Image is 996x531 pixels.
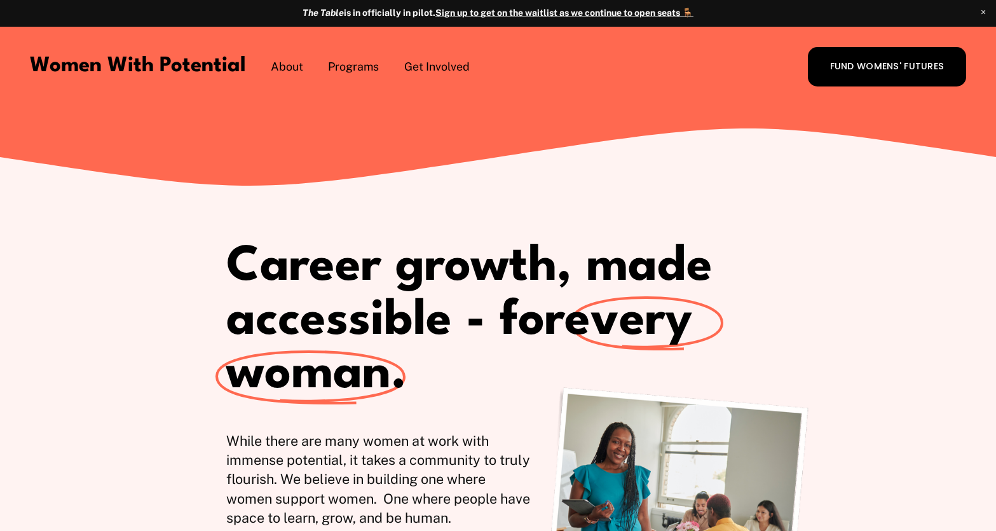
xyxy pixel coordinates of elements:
h1: Career growth, made accessible - for . [226,241,848,402]
a: folder dropdown [271,58,303,76]
span: About [271,59,303,74]
a: FUND WOMENS' FUTURES [808,47,966,87]
strong: is in officially in pilot. [303,8,435,18]
span: Programs [328,59,379,74]
span: Get Involved [404,59,470,74]
a: Women With Potential [30,56,246,76]
a: Sign up to get on the waitlist as we continue to open seats 🪑 [435,8,693,18]
em: The Table [303,8,344,18]
a: folder dropdown [404,58,470,76]
a: folder dropdown [328,58,379,76]
p: While there are many women at work with immense potential, it takes a community to truly flourish... [226,431,534,527]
